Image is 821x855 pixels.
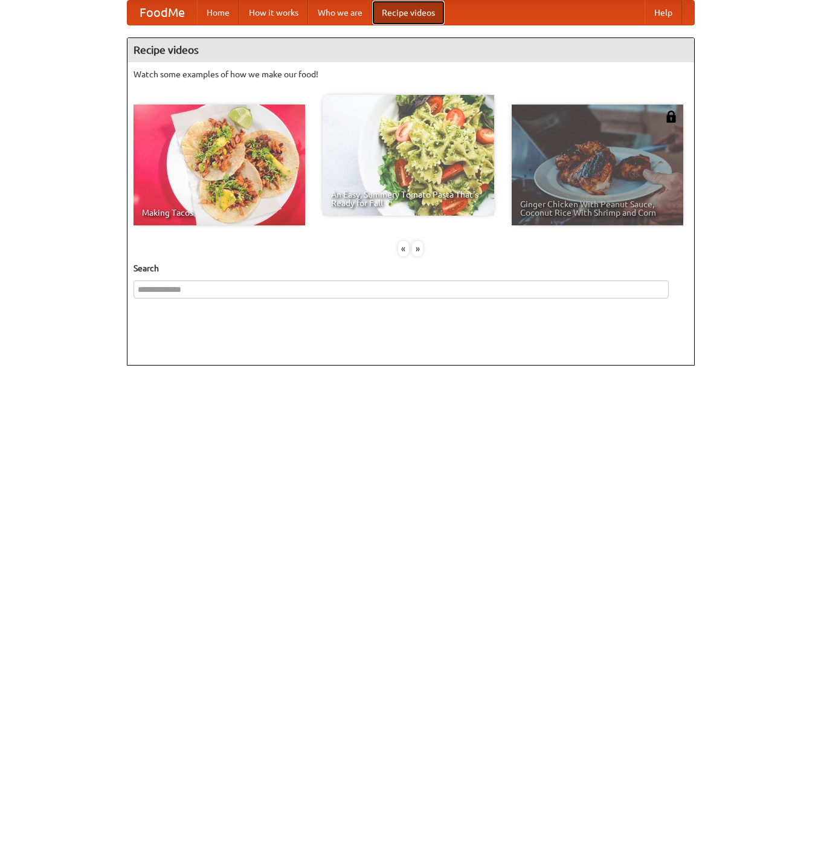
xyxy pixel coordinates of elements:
a: Making Tacos [134,105,305,225]
a: An Easy, Summery Tomato Pasta That's Ready for Fall [323,95,494,216]
a: Help [645,1,682,25]
a: Who we are [308,1,372,25]
div: » [412,241,423,256]
span: Making Tacos [142,208,297,217]
span: An Easy, Summery Tomato Pasta That's Ready for Fall [331,190,486,207]
div: « [398,241,409,256]
h4: Recipe videos [127,38,694,62]
a: Recipe videos [372,1,445,25]
h5: Search [134,262,688,274]
p: Watch some examples of how we make our food! [134,68,688,80]
img: 483408.png [665,111,677,123]
a: Home [197,1,239,25]
a: How it works [239,1,308,25]
a: FoodMe [127,1,197,25]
